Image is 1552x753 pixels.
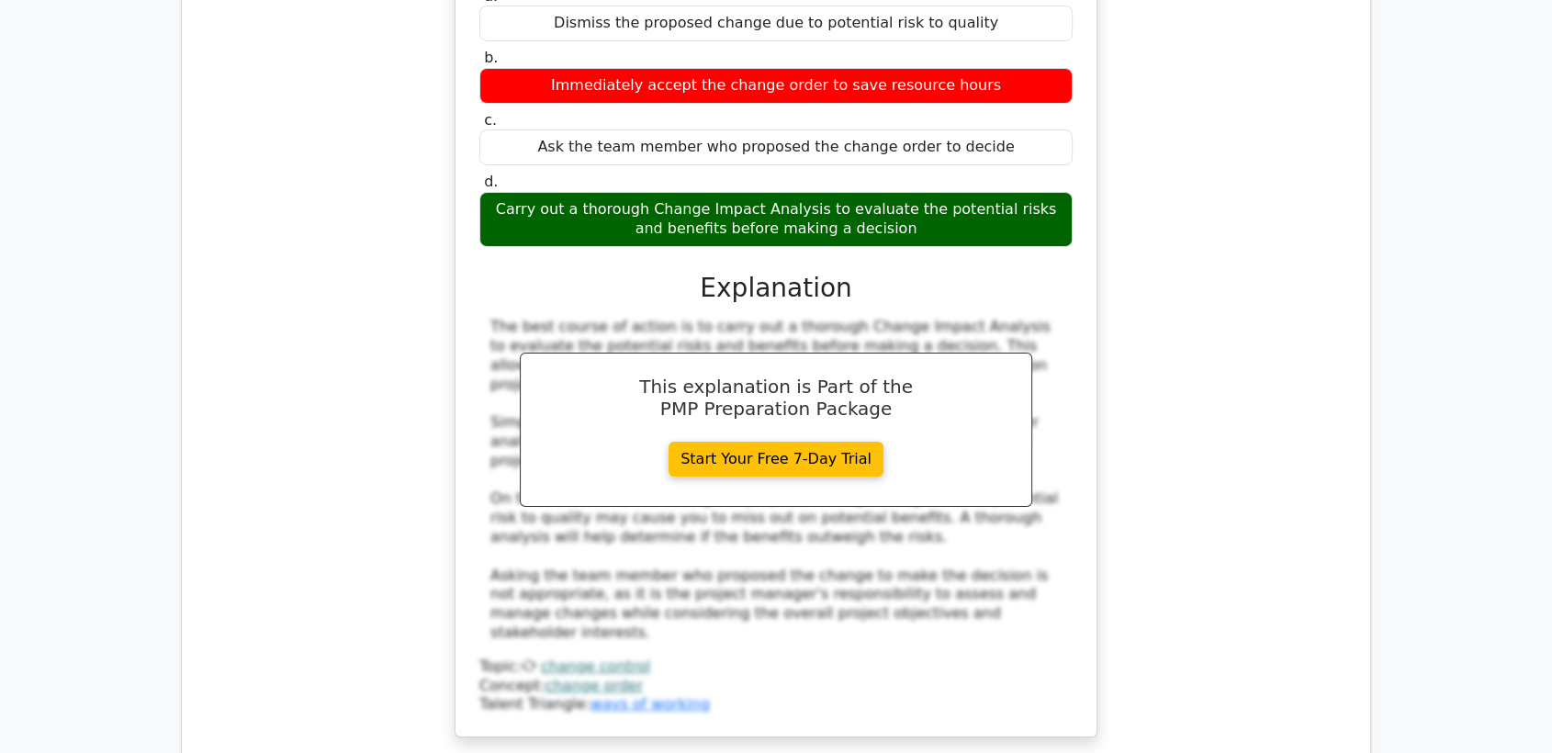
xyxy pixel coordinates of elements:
div: Immediately accept the change order to save resource hours [479,68,1073,104]
h3: Explanation [490,273,1062,304]
a: change order [545,677,644,694]
div: Topic: [479,657,1073,677]
div: Ask the team member who proposed the change order to decide [479,129,1073,165]
div: Dismiss the proposed change due to potential risk to quality [479,6,1073,41]
span: b. [484,49,498,66]
div: Concept: [479,677,1073,696]
span: d. [484,173,498,190]
div: The best course of action is to carry out a thorough Change Impact Analysis to evaluate the poten... [490,318,1062,643]
a: ways of working [590,695,710,713]
div: Carry out a thorough Change Impact Analysis to evaluate the potential risks and benefits before m... [479,192,1073,247]
div: Talent Triangle: [479,657,1073,714]
a: change control [541,657,650,675]
span: c. [484,111,497,129]
a: Start Your Free 7-Day Trial [669,442,883,477]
